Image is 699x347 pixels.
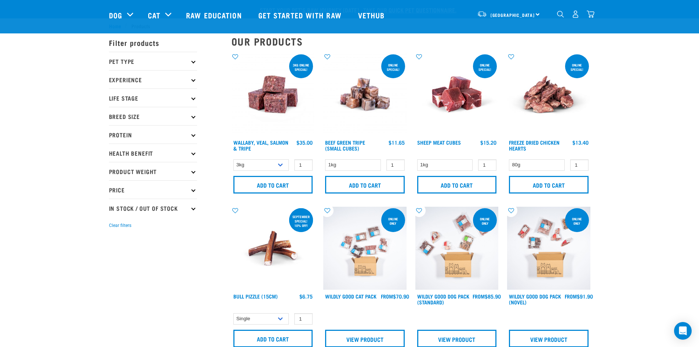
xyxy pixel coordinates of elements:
[491,14,535,16] span: [GEOGRAPHIC_DATA]
[109,180,197,199] p: Price
[415,207,499,290] img: Dog 0 2sec
[415,53,499,136] img: Sheep Meat
[294,159,313,171] input: 1
[509,295,561,303] a: Wildly Good Dog Pack (Novel)
[381,59,405,75] div: ONLINE SPECIAL!
[325,176,405,194] input: Add to cart
[109,144,197,162] p: Health Benefit
[299,293,313,299] div: $6.75
[417,141,461,144] a: Sheep Meat Cubes
[381,295,393,297] span: FROM
[233,295,278,297] a: Bull Pizzle (15cm)
[109,107,197,125] p: Breed Size
[587,10,594,18] img: home-icon@2x.png
[478,159,496,171] input: 1
[148,10,160,21] a: Cat
[381,293,409,299] div: $70.90
[289,59,313,75] div: 3kg online special!
[109,70,197,88] p: Experience
[565,293,593,299] div: $91.90
[289,211,313,231] div: September special! 10% off!
[323,207,407,290] img: Cat 0 2sec
[570,159,589,171] input: 1
[389,140,405,145] div: $11.65
[109,33,197,52] p: Filter products
[109,222,131,229] button: Clear filters
[674,322,692,340] div: Open Intercom Messenger
[477,11,487,17] img: van-moving.png
[109,10,122,21] a: Dog
[417,176,497,194] input: Add to cart
[473,59,497,75] div: ONLINE SPECIAL!
[109,125,197,144] p: Protein
[232,53,315,136] img: Wallaby Veal Salmon Tripe 1642
[179,0,251,30] a: Raw Education
[507,53,590,136] img: FD Chicken Hearts
[232,36,590,47] h2: Our Products
[109,88,197,107] p: Life Stage
[507,207,590,290] img: Dog Novel 0 2sec
[557,11,564,18] img: home-icon-1@2x.png
[233,176,313,194] input: Add to cart
[565,213,589,229] div: Online Only
[565,59,589,75] div: ONLINE SPECIAL!
[480,140,496,145] div: $15.20
[417,295,469,303] a: Wildly Good Dog Pack (Standard)
[296,140,313,145] div: $35.00
[294,313,313,325] input: 1
[386,159,405,171] input: 1
[572,10,579,18] img: user.png
[325,141,365,149] a: Beef Green Tripe (Small Cubes)
[473,293,501,299] div: $85.90
[109,52,197,70] p: Pet Type
[351,0,394,30] a: Vethub
[233,141,288,149] a: Wallaby, Veal, Salmon & Tripe
[325,295,376,297] a: Wildly Good Cat Pack
[109,199,197,217] p: In Stock / Out Of Stock
[323,53,407,136] img: Beef Tripe Bites 1634
[509,141,560,149] a: Freeze Dried Chicken Hearts
[473,213,497,229] div: Online Only
[572,140,589,145] div: $13.40
[473,295,485,297] span: FROM
[381,213,405,229] div: ONLINE ONLY
[232,207,315,290] img: Bull Pizzle
[509,176,589,194] input: Add to cart
[109,162,197,180] p: Product Weight
[565,295,577,297] span: FROM
[251,0,351,30] a: Get started with Raw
